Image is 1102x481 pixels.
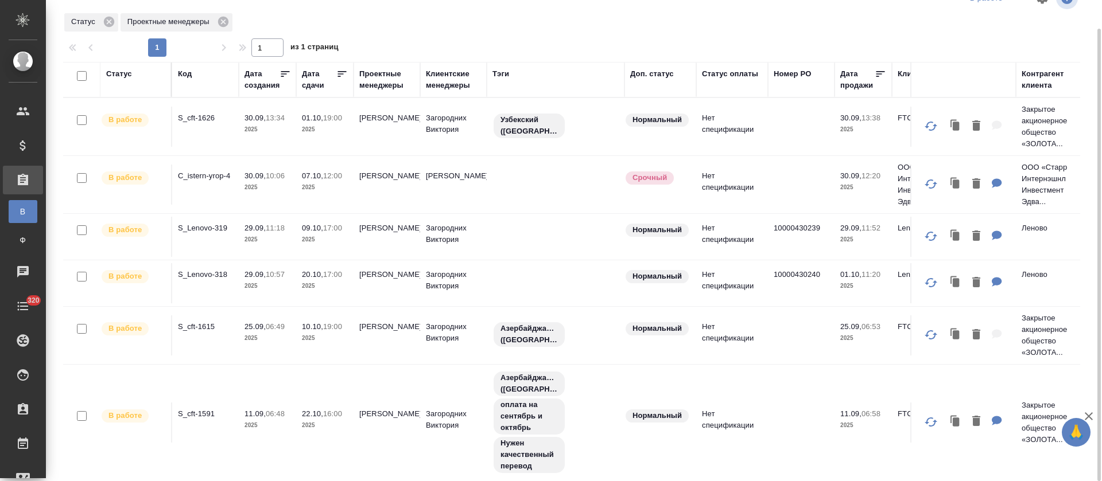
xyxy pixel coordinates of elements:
button: Обновить [917,112,945,140]
p: 30.09, [245,114,266,122]
div: Проектные менеджеры [121,13,232,32]
p: Lenovo [898,269,953,280]
p: 17:00 [323,270,342,279]
td: 10000430239 [768,217,835,257]
td: Нет спецификации [696,402,768,443]
p: Азербайджанский ([GEOGRAPHIC_DATA]) [500,372,558,395]
button: Клонировать [945,410,967,433]
p: 11:52 [862,224,880,232]
p: 2025 [302,280,348,292]
p: 2025 [302,333,348,344]
div: Статус по умолчанию для стандартных заказов [624,321,690,337]
p: FTC [898,408,953,420]
a: 320 [3,292,43,320]
p: Узбекский ([GEOGRAPHIC_DATA]) [500,114,558,137]
td: [PERSON_NAME] [354,315,420,355]
p: 11.09, [245,409,266,418]
p: Азербайджанский ([GEOGRAPHIC_DATA]) [500,323,558,346]
span: 320 [21,295,46,306]
button: Обновить [917,408,945,436]
button: Удалить [967,173,986,196]
button: Обновить [917,269,945,296]
p: FTC [898,321,953,333]
div: Выставляет ПМ после принятия заказа от КМа [100,408,165,424]
p: В работе [108,410,142,421]
p: 25.09, [840,322,862,331]
p: 06:53 [862,322,880,331]
button: Удалить [967,271,986,295]
button: Клонировать [945,115,967,138]
p: 10:57 [266,270,285,279]
div: Выставляет ПМ после принятия заказа от КМа [100,112,165,128]
p: 06:58 [862,409,880,418]
div: Азербайджанский (Латиница), оплата на сентябрь и октябрь, Нужен качественный перевод [492,370,619,474]
button: Клонировать [945,173,967,196]
p: S_Lenovo-318 [178,269,233,280]
p: 29.09, [840,224,862,232]
p: 07.10, [302,171,323,180]
p: 2025 [245,182,290,193]
button: Удалить [967,225,986,248]
button: 🙏 [1062,418,1091,447]
td: 10000430240 [768,263,835,303]
div: Выставляет ПМ после принятия заказа от КМа [100,222,165,238]
p: 2025 [245,280,290,292]
p: 2025 [840,333,886,344]
div: Проектные менеджеры [359,68,414,91]
td: Нет спецификации [696,165,768,205]
p: 2025 [840,182,886,193]
p: 13:38 [862,114,880,122]
p: 2025 [302,234,348,245]
p: 2025 [245,234,290,245]
p: 20.10, [302,270,323,279]
p: 09.10, [302,224,323,232]
p: В работе [108,172,142,183]
div: Выставляет ПМ после принятия заказа от КМа [100,170,165,186]
p: 10.10, [302,322,323,331]
button: Удалить [967,323,986,347]
p: C_istern-yrop-4 [178,170,233,182]
p: Проектные менеджеры [127,16,214,28]
span: из 1 страниц [290,40,339,57]
p: 2025 [840,420,886,431]
p: S_Lenovo-319 [178,222,233,234]
p: В работе [108,323,142,334]
p: FTC [898,112,953,124]
p: 06:49 [266,322,285,331]
p: 2025 [245,420,290,431]
p: оплата на сентябрь и октябрь [500,399,558,433]
div: Выставляется автоматически, если на указанный объем услуг необходимо больше времени в стандартном... [624,170,690,186]
p: 2025 [840,280,886,292]
p: 29.09, [245,270,266,279]
p: Нужен качественный перевод [500,437,558,472]
p: Закрытое акционерное общество «ЗОЛОТА... [1022,104,1077,150]
td: [PERSON_NAME] [354,217,420,257]
p: 11.09, [840,409,862,418]
p: Закрытое акционерное общество «ЗОЛОТА... [1022,400,1077,445]
p: 30.09, [245,171,266,180]
div: Контрагент клиента [1022,68,1077,91]
p: Срочный [633,172,667,183]
button: Для КМ: По оплате: просим данный проект разбить пополам: на сентябрь и октябрь [986,410,1008,433]
div: Клиент [898,68,924,80]
p: 01.10, [302,114,323,122]
p: 11:20 [862,270,880,279]
div: Статус [106,68,132,80]
p: 2025 [302,124,348,135]
td: [PERSON_NAME] [420,165,487,205]
p: 2025 [840,234,886,245]
button: Удалить [967,115,986,138]
p: 17:00 [323,224,342,232]
button: Клонировать [945,271,967,295]
div: Узбекский (Латиница) [492,112,619,139]
button: Обновить [917,222,945,250]
div: Код [178,68,192,80]
p: 2025 [245,124,290,135]
p: 13:34 [266,114,285,122]
td: Нет спецификации [696,217,768,257]
p: 25.09, [245,322,266,331]
td: Нет спецификации [696,315,768,355]
p: ООО «Старр Интернэшнл Инвестмент Эдва... [1022,162,1077,208]
span: В [14,206,32,217]
button: Удалить [967,410,986,433]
